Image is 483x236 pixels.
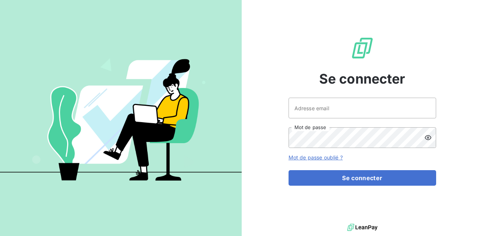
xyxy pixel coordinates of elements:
[347,222,377,233] img: logo
[289,170,436,186] button: Se connecter
[319,69,406,89] span: Se connecter
[351,36,374,60] img: Logo LeanPay
[289,98,436,118] input: placeholder
[289,154,343,161] a: Mot de passe oublié ?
